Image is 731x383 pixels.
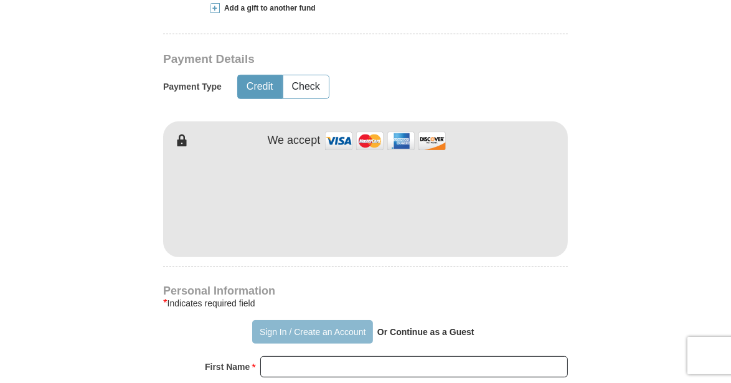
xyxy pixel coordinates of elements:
[163,296,568,311] div: Indicates required field
[205,358,250,376] strong: First Name
[377,327,474,337] strong: Or Continue as a Guest
[268,134,321,148] h4: We accept
[220,3,316,14] span: Add a gift to another fund
[252,320,372,344] button: Sign In / Create an Account
[163,52,481,67] h3: Payment Details
[283,75,329,98] button: Check
[163,286,568,296] h4: Personal Information
[323,128,448,154] img: credit cards accepted
[238,75,282,98] button: Credit
[163,82,222,92] h5: Payment Type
